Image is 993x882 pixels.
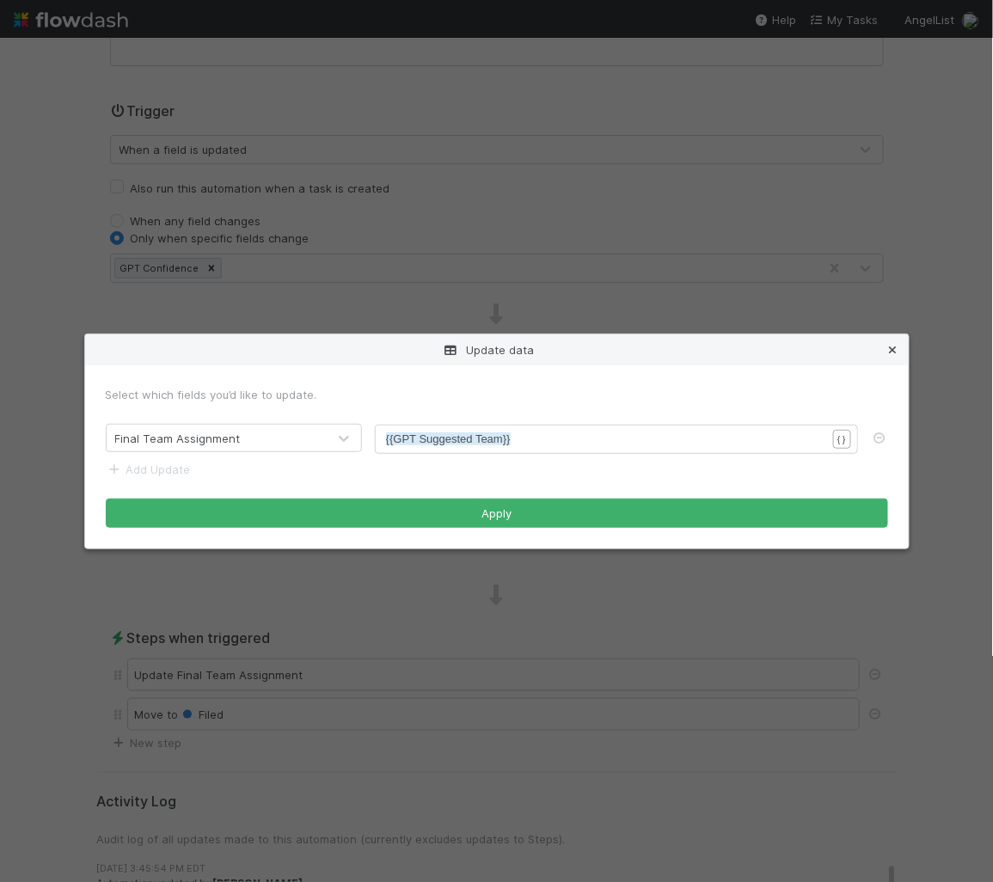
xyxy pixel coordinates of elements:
a: Add Update [106,462,191,476]
button: { } [833,430,851,449]
div: Final Team Assignment [115,430,241,447]
button: Apply [106,499,888,528]
span: {{GPT Suggested Team}} [386,432,511,445]
div: Select which fields you’d like to update. [106,386,888,403]
div: Update data [85,334,909,365]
